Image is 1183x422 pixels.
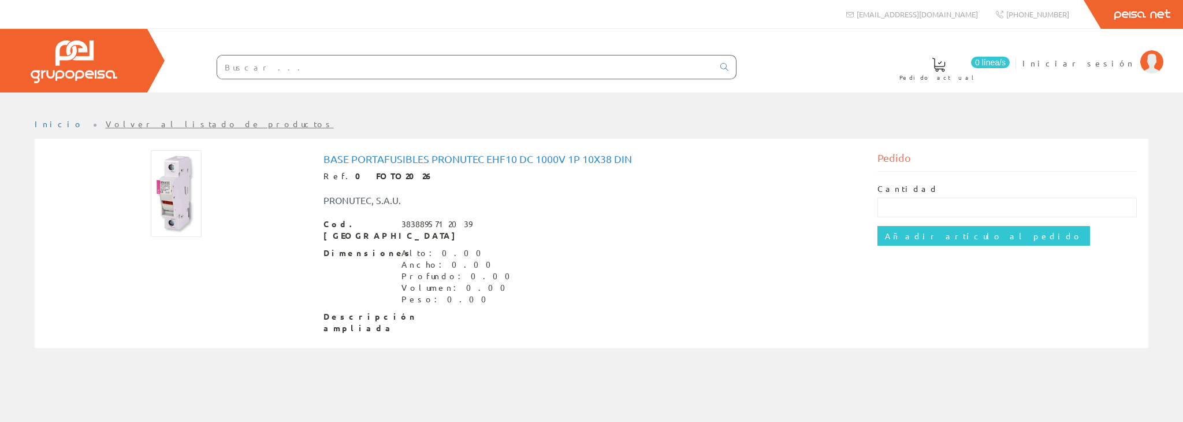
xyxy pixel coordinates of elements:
[323,153,860,165] h1: Base Portafusibles pronutec ehf10 dc 1000v 1p 10x38 din
[401,219,472,230] div: 3838895712039
[857,9,978,19] span: [EMAIL_ADDRESS][DOMAIN_NAME]
[323,311,393,334] span: Descripción ampliada
[151,150,202,237] img: Foto artículo Base Portafusibles pronutec ehf10 dc 1000v 1p 10x38 din (87.753036437247x150)
[1006,9,1069,19] span: [PHONE_NUMBER]
[401,282,517,294] div: Volumen: 0.00
[877,150,1137,172] div: Pedido
[1022,57,1134,69] span: Iniciar sesión
[355,171,433,181] strong: 0 FOTO2026
[877,226,1090,246] input: Añadir artículo al pedido
[217,55,713,79] input: Buscar ...
[1022,48,1163,59] a: Iniciar sesión
[31,40,117,83] img: Grupo Peisa
[971,57,1010,68] span: 0 línea/s
[35,119,84,129] a: Inicio
[323,171,860,182] div: Ref.
[401,247,517,259] div: Alto: 0.00
[899,72,978,83] span: Pedido actual
[323,219,393,242] span: Cod. [GEOGRAPHIC_DATA]
[877,183,939,195] label: Cantidad
[315,194,638,207] div: PRONUTEC, S.A.U.
[323,247,393,259] span: Dimensiones
[401,271,517,282] div: Profundo: 0.00
[401,259,517,271] div: Ancho: 0.00
[401,294,517,305] div: Peso: 0.00
[106,119,334,129] a: Volver al listado de productos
